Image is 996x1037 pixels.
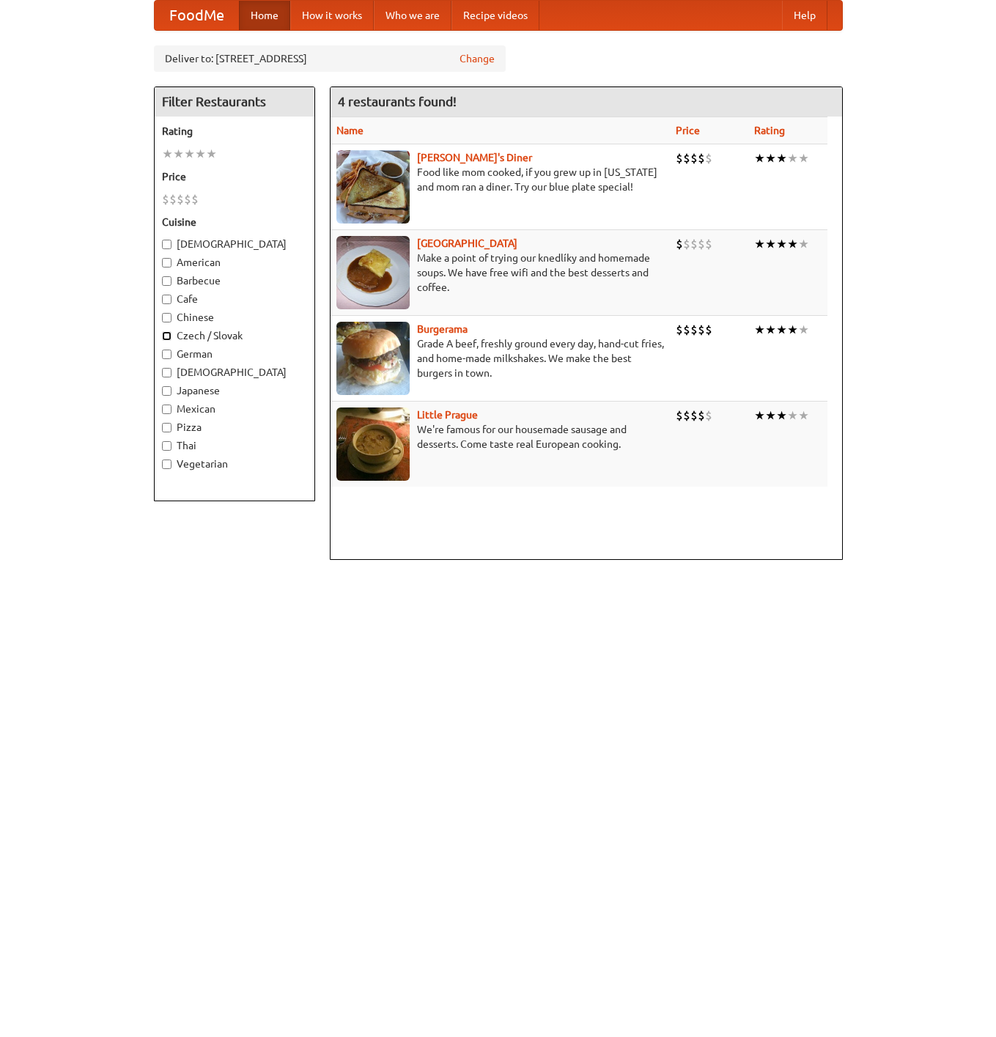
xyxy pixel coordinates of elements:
[162,276,171,286] input: Barbecue
[336,165,665,194] p: Food like mom cooked, if you grew up in [US_STATE] and mom ran a diner. Try our blue plate special!
[698,236,705,252] li: $
[776,236,787,252] li: ★
[754,322,765,338] li: ★
[162,237,307,251] label: [DEMOGRAPHIC_DATA]
[417,409,478,421] a: Little Prague
[162,441,171,451] input: Thai
[683,322,690,338] li: $
[155,87,314,117] h4: Filter Restaurants
[451,1,539,30] a: Recipe videos
[162,331,171,341] input: Czech / Slovak
[239,1,290,30] a: Home
[173,146,184,162] li: ★
[162,386,171,396] input: Japanese
[690,322,698,338] li: $
[417,323,468,335] a: Burgerama
[683,236,690,252] li: $
[782,1,827,30] a: Help
[705,150,712,166] li: $
[162,292,307,306] label: Cafe
[787,236,798,252] li: ★
[676,407,683,424] li: $
[184,146,195,162] li: ★
[184,191,191,207] li: $
[798,407,809,424] li: ★
[336,422,665,451] p: We're famous for our housemade sausage and desserts. Come taste real European cooking.
[683,150,690,166] li: $
[690,407,698,424] li: $
[754,150,765,166] li: ★
[765,407,776,424] li: ★
[162,347,307,361] label: German
[787,407,798,424] li: ★
[336,322,410,395] img: burgerama.jpg
[787,322,798,338] li: ★
[776,322,787,338] li: ★
[698,322,705,338] li: $
[698,407,705,424] li: $
[162,460,171,469] input: Vegetarian
[336,125,364,136] a: Name
[336,336,665,380] p: Grade A beef, freshly ground every day, hand-cut fries, and home-made milkshakes. We make the bes...
[162,365,307,380] label: [DEMOGRAPHIC_DATA]
[460,51,495,66] a: Change
[206,146,217,162] li: ★
[676,236,683,252] li: $
[162,457,307,471] label: Vegetarian
[162,215,307,229] h5: Cuisine
[374,1,451,30] a: Who we are
[162,423,171,432] input: Pizza
[336,251,665,295] p: Make a point of trying our knedlíky and homemade soups. We have free wifi and the best desserts a...
[690,150,698,166] li: $
[162,255,307,270] label: American
[754,236,765,252] li: ★
[162,405,171,414] input: Mexican
[162,383,307,398] label: Japanese
[683,407,690,424] li: $
[676,125,700,136] a: Price
[765,236,776,252] li: ★
[162,146,173,162] li: ★
[162,328,307,343] label: Czech / Slovak
[162,191,169,207] li: $
[336,236,410,309] img: czechpoint.jpg
[162,368,171,377] input: [DEMOGRAPHIC_DATA]
[798,150,809,166] li: ★
[676,150,683,166] li: $
[162,402,307,416] label: Mexican
[765,150,776,166] li: ★
[705,236,712,252] li: $
[798,322,809,338] li: ★
[162,295,171,304] input: Cafe
[776,150,787,166] li: ★
[754,125,785,136] a: Rating
[191,191,199,207] li: $
[162,240,171,249] input: [DEMOGRAPHIC_DATA]
[417,237,517,249] a: [GEOGRAPHIC_DATA]
[195,146,206,162] li: ★
[776,407,787,424] li: ★
[690,236,698,252] li: $
[787,150,798,166] li: ★
[162,258,171,267] input: American
[765,322,776,338] li: ★
[169,191,177,207] li: $
[676,322,683,338] li: $
[162,438,307,453] label: Thai
[417,152,532,163] a: [PERSON_NAME]'s Diner
[754,407,765,424] li: ★
[162,273,307,288] label: Barbecue
[154,45,506,72] div: Deliver to: [STREET_ADDRESS]
[162,124,307,139] h5: Rating
[698,150,705,166] li: $
[705,407,712,424] li: $
[162,350,171,359] input: German
[162,420,307,435] label: Pizza
[338,95,457,108] ng-pluralize: 4 restaurants found!
[336,407,410,481] img: littleprague.jpg
[705,322,712,338] li: $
